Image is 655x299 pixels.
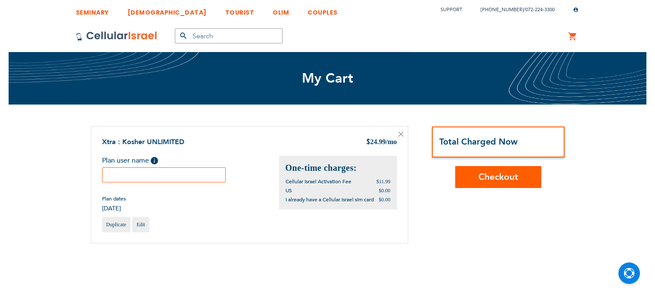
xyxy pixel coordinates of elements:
[102,137,184,147] a: Xtra : Kosher UNLIMITED
[478,171,518,183] span: Checkout
[102,156,149,165] span: Plan user name
[286,196,374,203] span: I already have a Cellular Israel sim card
[441,6,462,13] a: Support
[286,162,391,174] h2: One-time charges:
[102,217,131,232] a: Duplicate
[481,6,524,13] a: [PHONE_NUMBER]
[439,136,518,148] strong: Total Charged Now
[102,195,126,202] span: Plan dates
[286,178,351,185] span: Cellular Israel Activation Fee
[366,138,370,148] span: $
[386,138,397,145] span: /mo
[106,222,127,228] span: Duplicate
[455,166,541,188] button: Checkout
[302,69,354,87] span: My Cart
[151,157,158,164] span: Help
[127,2,207,18] a: [DEMOGRAPHIC_DATA]
[307,2,338,18] a: COUPLES
[137,222,145,228] span: Edit
[376,179,391,185] span: $11.99
[286,187,292,194] span: US
[132,217,149,232] a: Edit
[76,2,109,18] a: SEMINARY
[366,137,397,148] div: 24.99
[175,28,282,43] input: Search
[525,6,555,13] a: 072-224-3300
[102,204,126,213] span: [DATE]
[273,2,289,18] a: OLIM
[379,197,391,203] span: $0.00
[379,188,391,194] span: $0.00
[225,2,255,18] a: TOURIST
[76,31,158,41] img: Cellular Israel Logo
[472,3,555,16] li: /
